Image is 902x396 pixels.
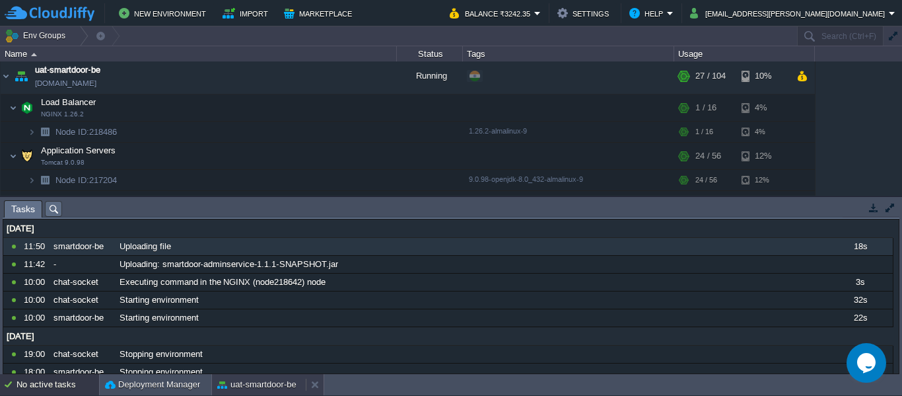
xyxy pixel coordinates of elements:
[54,175,119,186] span: 217204
[742,170,784,190] div: 12%
[695,143,721,169] div: 24 / 56
[1,58,11,94] img: AMDAwAAAACH5BAEAAAAALAAAAAABAAEAAAICRAEAOw==
[120,312,199,324] span: Starting environment
[54,126,119,138] span: 218486
[36,170,54,190] img: AMDAwAAAACH5BAEAAAAALAAAAAABAAEAAAICRAEAOw==
[12,58,30,94] img: AMDAwAAAACH5BAEAAAAALAAAAAABAAEAAAICRAEAOw==
[24,364,49,381] div: 18:00
[120,294,199,306] span: Starting environment
[469,175,583,183] span: 9.0.98-openjdk-8.0_432-almalinux-9
[36,122,54,142] img: AMDAwAAAACH5BAEAAAAALAAAAAABAAEAAAICRAEAOw==
[41,159,85,167] span: Tomcat 9.0.98
[18,95,36,121] img: AMDAwAAAACH5BAEAAAAALAAAAAABAAEAAAICRAEAOw==
[827,309,892,327] div: 22s
[120,258,338,270] span: Uploading: smartdoor-adminservice-1.1.1-SNAPSHOT.jar
[35,77,96,90] a: [DOMAIN_NAME]
[827,274,892,291] div: 3s
[40,145,118,155] a: Application ServersTomcat 9.0.98
[284,5,356,21] button: Marketplace
[629,5,667,21] button: Help
[24,346,49,363] div: 19:00
[398,46,462,61] div: Status
[120,366,203,378] span: Stopping environment
[3,328,893,345] div: [DATE]
[28,122,36,142] img: AMDAwAAAACH5BAEAAAAALAAAAAABAAEAAAICRAEAOw==
[9,143,17,169] img: AMDAwAAAACH5BAEAAAAALAAAAAABAAEAAAICRAEAOw==
[695,58,726,94] div: 27 / 104
[54,175,119,186] a: Node ID:217204
[827,238,892,255] div: 18s
[40,145,118,156] span: Application Servers
[50,256,115,273] div: -
[119,5,210,21] button: New Environment
[54,126,119,138] a: Node ID:218486
[223,5,272,21] button: Import
[28,191,36,212] img: AMDAwAAAACH5BAEAAAAALAAAAAABAAEAAAICRAEAOw==
[469,127,527,135] span: 1.26.2-almalinux-9
[742,58,784,94] div: 10%
[40,97,98,108] span: Load Balancer
[18,143,36,169] img: AMDAwAAAACH5BAEAAAAALAAAAAABAAEAAAICRAEAOw==
[1,46,396,61] div: Name
[217,378,296,391] button: uat-smartdoor-be
[36,191,54,212] img: AMDAwAAAACH5BAEAAAAALAAAAAABAAEAAAICRAEAOw==
[450,5,534,21] button: Balance ₹3242.35
[847,343,889,383] iframe: chat widget
[50,238,115,255] div: smartdoor-be
[827,364,892,381] div: 24s
[24,256,49,273] div: 11:42
[695,95,716,121] div: 1 / 16
[464,46,674,61] div: Tags
[41,110,84,118] span: NGINX 1.26.2
[55,175,89,185] span: Node ID:
[28,170,36,190] img: AMDAwAAAACH5BAEAAAAALAAAAAABAAEAAAICRAEAOw==
[695,170,717,190] div: 24 / 56
[9,95,17,121] img: AMDAwAAAACH5BAEAAAAALAAAAAABAAEAAAICRAEAOw==
[742,95,784,121] div: 4%
[3,220,893,237] div: [DATE]
[742,122,784,142] div: 4%
[827,346,892,363] div: 26s
[50,309,115,327] div: smartdoor-be
[695,122,713,142] div: 1 / 16
[17,374,99,395] div: No active tasks
[105,378,200,391] button: Deployment Manager
[675,46,814,61] div: Usage
[690,5,889,21] button: [EMAIL_ADDRESS][PERSON_NAME][DOMAIN_NAME]
[557,5,613,21] button: Settings
[120,276,326,288] span: Executing command in the NGINX (node218642) node
[50,364,115,381] div: smartdoor-be
[24,292,49,309] div: 10:00
[35,63,100,77] a: uat-smartdoor-be
[742,143,784,169] div: 12%
[40,97,98,107] a: Load BalancerNGINX 1.26.2
[120,241,171,253] span: Uploading file
[50,274,115,291] div: chat-socket
[120,348,203,360] span: Stopping environment
[55,127,89,137] span: Node ID:
[31,53,37,56] img: AMDAwAAAACH5BAEAAAAALAAAAAABAAEAAAICRAEAOw==
[5,5,94,22] img: CloudJiffy
[24,238,49,255] div: 11:50
[24,309,49,327] div: 10:00
[50,292,115,309] div: chat-socket
[397,58,463,94] div: Running
[24,274,49,291] div: 10:00
[50,346,115,363] div: chat-socket
[827,292,892,309] div: 32s
[5,26,70,45] button: Env Groups
[11,201,35,218] span: Tasks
